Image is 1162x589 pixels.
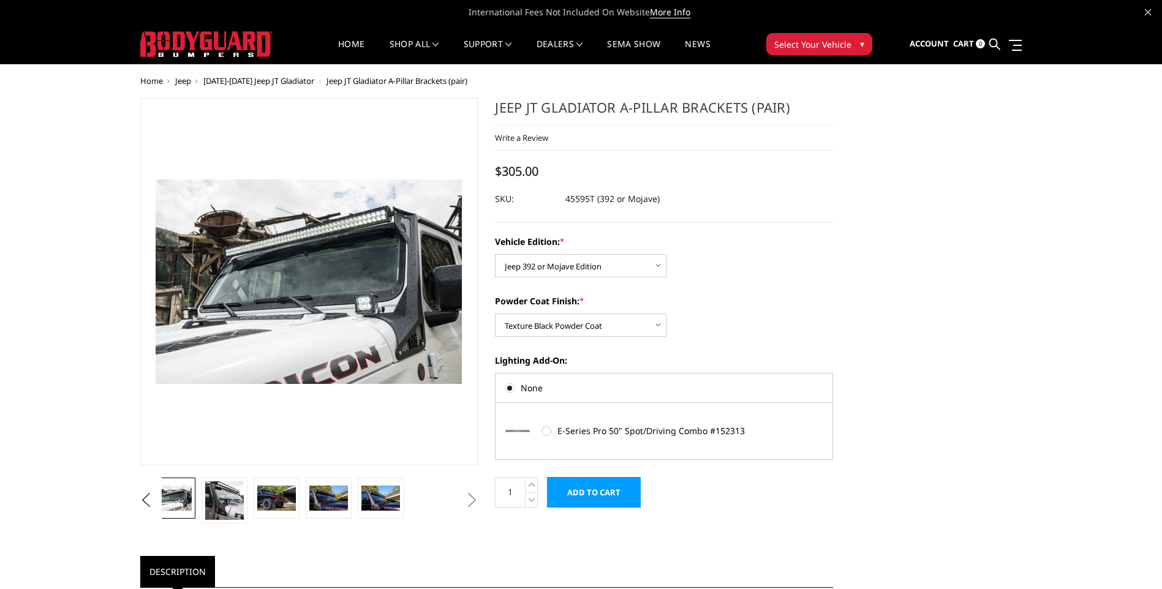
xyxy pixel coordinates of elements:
[495,235,833,248] label: Vehicle Edition:
[175,75,191,86] a: Jeep
[910,38,949,49] span: Account
[910,28,949,61] a: Account
[495,294,833,307] label: Powder Coat Finish:
[203,75,314,86] a: [DATE]-[DATE] Jeep JT Gladiator
[257,486,296,511] img: Jeep JT Gladiator A-Pillar Brackets (pair)
[495,132,548,143] a: Write a Review
[650,6,690,18] a: More Info
[860,37,864,50] span: ▾
[140,556,215,587] a: Description
[140,75,163,86] a: Home
[953,28,985,61] a: Cart 0
[140,98,478,465] a: Jeep JT Gladiator A-Pillar Brackets (pair)
[140,31,272,57] img: BODYGUARD BUMPERS
[685,40,710,64] a: News
[541,424,769,437] label: E-Series Pro 50" Spot/Driving Combo #152313
[495,354,833,367] label: Lighting Add-On:
[505,381,823,394] label: None
[607,40,660,64] a: SEMA Show
[326,75,467,86] span: Jeep JT Gladiator A-Pillar Brackets (pair)
[495,98,833,126] h1: Jeep JT Gladiator A-Pillar Brackets (pair)
[309,486,348,511] img: Jeep JT Gladiator A-Pillar Brackets (pair)
[495,188,556,210] dt: SKU:
[137,491,156,509] button: Previous
[565,188,660,210] dd: 45595T (392 or Mojave)
[547,477,641,508] input: Add to Cart
[953,38,974,49] span: Cart
[462,491,481,509] button: Next
[976,39,985,48] span: 0
[537,40,583,64] a: Dealers
[205,481,244,520] img: Jeep JT Gladiator A-Pillar Brackets (pair)
[390,40,439,64] a: shop all
[464,40,512,64] a: Support
[495,163,538,179] span: $305.00
[1101,530,1162,589] iframe: Chat Widget
[774,38,851,51] span: Select Your Vehicle
[361,486,400,511] img: Jeep JT Gladiator A-Pillar Brackets (pair)
[766,33,872,55] button: Select Your Vehicle
[338,40,364,64] a: Home
[153,486,192,511] img: Jeep JT Gladiator A-Pillar Brackets (pair)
